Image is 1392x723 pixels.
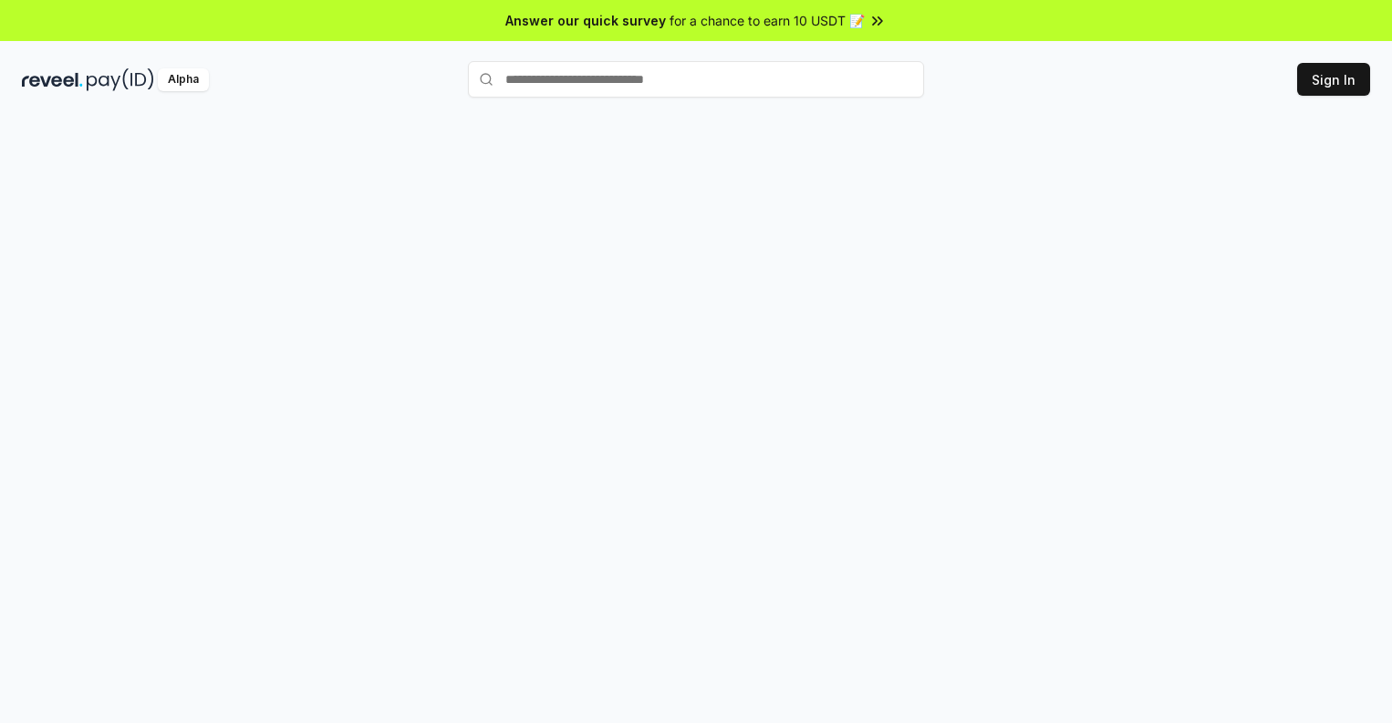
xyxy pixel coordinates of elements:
[158,68,209,91] div: Alpha
[22,68,83,91] img: reveel_dark
[87,68,154,91] img: pay_id
[1297,63,1370,96] button: Sign In
[670,11,865,30] span: for a chance to earn 10 USDT 📝
[505,11,666,30] span: Answer our quick survey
